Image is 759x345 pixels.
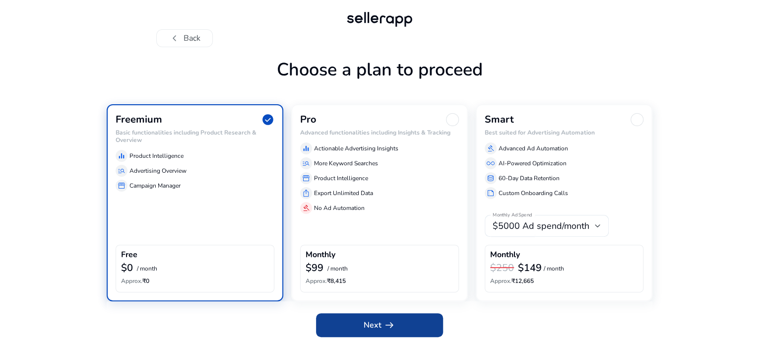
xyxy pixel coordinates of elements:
span: manage_search [302,159,310,167]
h3: Smart [485,114,514,126]
button: chevron_leftBack [156,29,213,47]
span: Approx. [121,277,142,285]
h4: Monthly [490,250,520,260]
span: gavel [487,144,495,152]
h4: Free [121,250,137,260]
span: Approx. [306,277,327,285]
h3: Freemium [116,114,162,126]
span: manage_search [118,167,126,175]
h3: Pro [300,114,316,126]
h4: Monthly [306,250,335,260]
h6: ₹8,415 [306,277,453,284]
p: Custom Onboarding Calls [499,189,568,198]
mat-label: Monthly Ad Spend [493,212,532,219]
p: No Ad Automation [314,204,365,212]
b: $99 [306,261,323,275]
h1: Choose a plan to proceed [107,59,652,104]
span: arrow_right_alt [383,319,395,331]
span: Approx. [490,277,511,285]
h6: Best suited for Advertising Automation [485,129,643,136]
p: 60-Day Data Retention [499,174,560,183]
span: equalizer [302,144,310,152]
p: More Keyword Searches [314,159,378,168]
span: $5000 Ad spend/month [493,220,589,232]
span: check_circle [261,113,274,126]
h6: Basic functionalities including Product Research & Overview [116,129,274,143]
span: gavel [302,204,310,212]
p: Actionable Advertising Insights [314,144,398,153]
p: Product Intelligence [129,151,184,160]
span: equalizer [118,152,126,160]
span: storefront [302,174,310,182]
p: Advanced Ad Automation [499,144,568,153]
span: Next [364,319,395,331]
p: / month [137,266,157,272]
span: storefront [118,182,126,190]
h6: ₹0 [121,277,269,284]
span: all_inclusive [487,159,495,167]
button: Nextarrow_right_alt [316,313,443,337]
h3: $250 [490,262,514,274]
span: summarize [487,189,495,197]
b: $149 [518,261,542,275]
p: / month [327,266,348,272]
p: Advertising Overview [129,166,187,175]
b: $0 [121,261,133,275]
p: Export Unlimited Data [314,189,373,198]
p: Campaign Manager [129,181,181,190]
h6: Advanced functionalities including Insights & Tracking [300,129,459,136]
span: ios_share [302,189,310,197]
p: / month [544,266,564,272]
p: AI-Powered Optimization [499,159,567,168]
p: Product Intelligence [314,174,368,183]
span: chevron_left [169,32,181,44]
span: database [487,174,495,182]
h6: ₹12,665 [490,277,638,284]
